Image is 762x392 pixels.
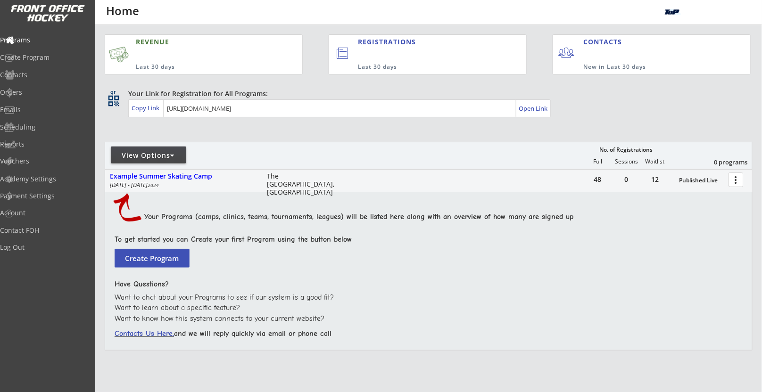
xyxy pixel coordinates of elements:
[519,102,548,115] a: Open Link
[699,158,748,166] div: 0 programs
[729,172,744,187] button: more_vert
[519,105,548,113] div: Open Link
[584,37,627,47] div: CONTACTS
[108,89,119,95] div: qr
[115,234,737,245] div: To get started you can Create your first Program using the button below
[115,292,737,324] div: Want to chat about your Programs to see if our system is a good fit? Want to learn about a specif...
[110,182,254,188] div: [DATE] - [DATE]
[136,37,257,47] div: REVENUE
[613,176,641,183] div: 0
[132,104,161,112] div: Copy Link
[679,177,724,184] div: Published Live
[144,212,746,222] div: Your Programs (camps, clinics, teams, tournaments, leagues) will be listed here along with an ove...
[128,89,723,98] div: Your Link for Registration for All Programs:
[267,172,341,196] div: The [GEOGRAPHIC_DATA], [GEOGRAPHIC_DATA]
[115,329,174,338] font: Contacts Us Here,
[641,158,669,165] div: Waitlist
[107,94,121,108] button: qr_code
[110,172,257,180] div: Example Summer Skating Camp
[613,158,641,165] div: Sessions
[115,328,737,339] div: and we will reply quickly via email or phone call
[584,63,707,71] div: New in Last 30 days
[136,63,257,71] div: Last 30 days
[148,182,159,188] em: 2024
[584,158,612,165] div: Full
[358,63,488,71] div: Last 30 days
[584,176,612,183] div: 48
[597,147,655,153] div: No. of Registrations
[115,279,737,289] div: Have Questions?
[358,37,483,47] div: REGISTRATIONS
[111,151,186,160] div: View Options
[641,176,670,183] div: 12
[115,249,190,268] button: Create Program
